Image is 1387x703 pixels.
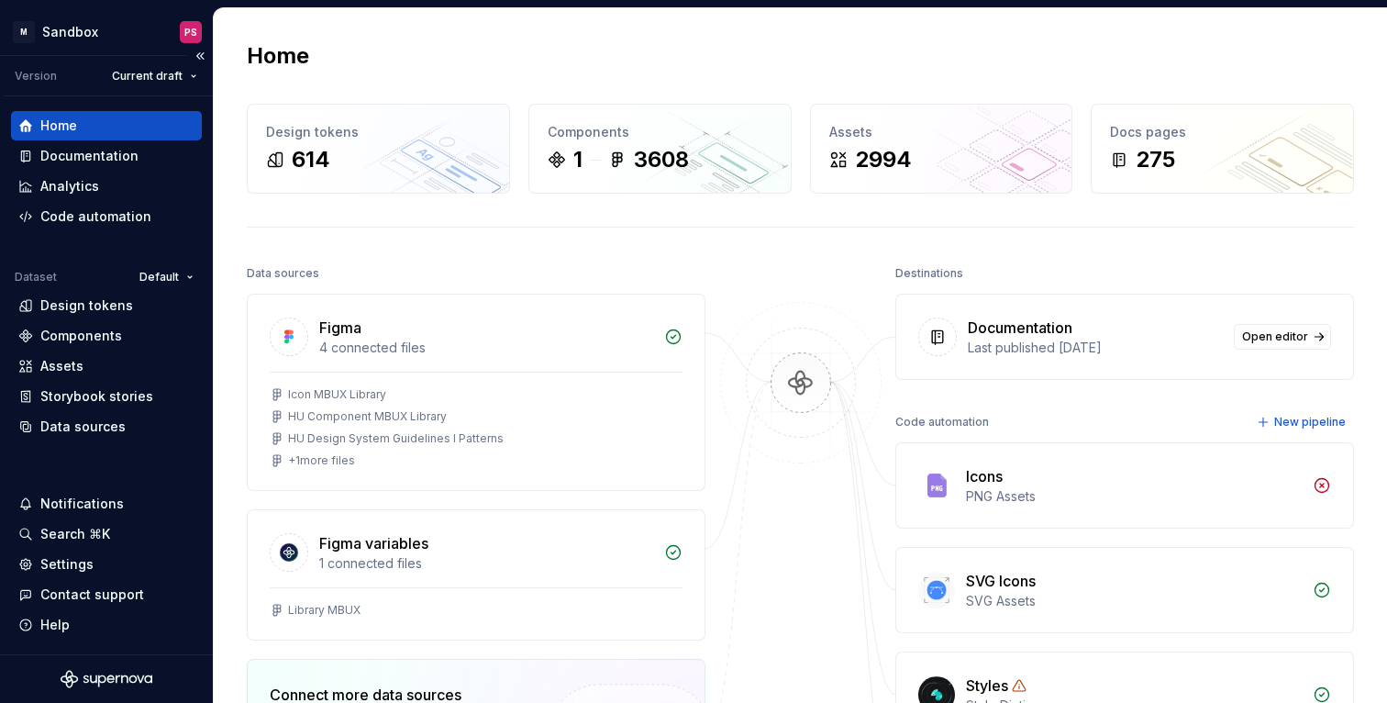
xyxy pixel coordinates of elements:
[634,145,689,174] div: 3608
[11,580,202,609] button: Contact support
[11,550,202,579] a: Settings
[11,610,202,640] button: Help
[966,675,1008,697] div: Styles
[40,555,94,574] div: Settings
[11,111,202,140] a: Home
[1110,123,1335,141] div: Docs pages
[40,387,153,406] div: Storybook stories
[11,172,202,201] a: Analytics
[11,291,202,320] a: Design tokens
[247,104,510,194] a: Design tokens614
[11,351,202,381] a: Assets
[40,616,70,634] div: Help
[1242,329,1308,344] span: Open editor
[184,25,197,39] div: PS
[573,145,583,174] div: 1
[548,123,772,141] div: Components
[1136,145,1175,174] div: 275
[104,63,205,89] button: Current draft
[288,603,361,618] div: Library MBUX
[810,104,1073,194] a: Assets2994
[266,123,491,141] div: Design tokens
[139,270,179,285] span: Default
[40,495,124,513] div: Notifications
[15,270,57,285] div: Dataset
[292,145,330,174] div: 614
[968,339,1223,357] div: Last published [DATE]
[855,145,912,174] div: 2994
[1274,415,1346,430] span: New pipeline
[11,382,202,411] a: Storybook stories
[966,592,1302,610] div: SVG Assets
[40,296,133,315] div: Design tokens
[829,123,1054,141] div: Assets
[131,264,202,290] button: Default
[13,21,35,43] div: M
[4,12,209,51] button: MSandboxPS
[11,141,202,171] a: Documentation
[528,104,792,194] a: Components13608
[40,418,126,436] div: Data sources
[288,387,386,402] div: Icon MBUX Library
[288,453,355,468] div: + 1 more files
[40,207,151,226] div: Code automation
[42,23,98,41] div: Sandbox
[288,431,504,446] div: HU Design System Guidelines l Patterns
[966,465,1003,487] div: Icons
[187,43,213,69] button: Collapse sidebar
[1251,409,1354,435] button: New pipeline
[40,357,83,375] div: Assets
[968,317,1072,339] div: Documentation
[1091,104,1354,194] a: Docs pages275
[11,489,202,519] button: Notifications
[11,202,202,231] a: Code automation
[319,339,653,357] div: 4 connected files
[319,317,361,339] div: Figma
[1234,324,1331,350] a: Open editor
[40,117,77,135] div: Home
[319,532,428,554] div: Figma variables
[40,327,122,345] div: Components
[112,69,183,84] span: Current draft
[247,294,705,491] a: Figma4 connected filesIcon MBUX LibraryHU Component MBUX LibraryHU Design System Guidelines l Pat...
[40,177,99,195] div: Analytics
[40,525,110,543] div: Search ⌘K
[11,321,202,351] a: Components
[247,261,319,286] div: Data sources
[40,147,139,165] div: Documentation
[15,69,57,84] div: Version
[288,409,447,424] div: HU Component MBUX Library
[895,261,963,286] div: Destinations
[11,412,202,441] a: Data sources
[966,570,1036,592] div: SVG Icons
[966,487,1302,506] div: PNG Assets
[247,509,705,641] a: Figma variables1 connected filesLibrary MBUX
[11,519,202,549] button: Search ⌘K
[40,586,144,604] div: Contact support
[61,670,152,688] svg: Supernova Logo
[895,409,989,435] div: Code automation
[247,41,309,71] h2: Home
[319,554,653,573] div: 1 connected files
